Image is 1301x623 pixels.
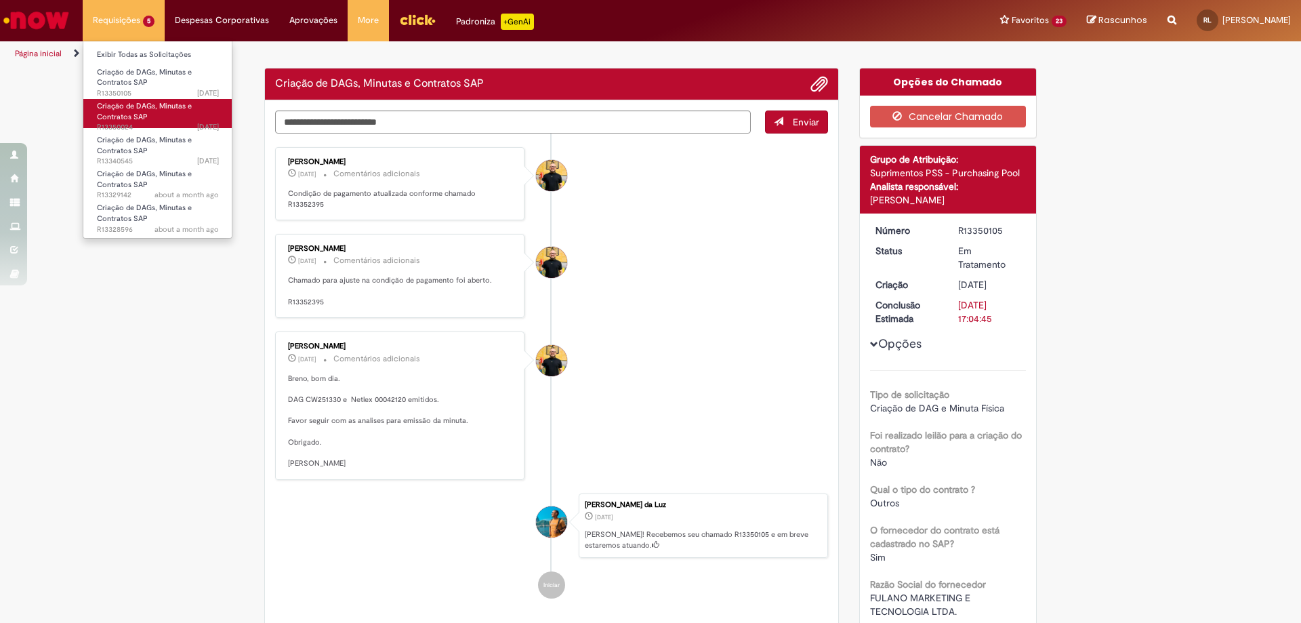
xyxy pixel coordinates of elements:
p: Breno, bom dia. DAG CW251330 e Netlex 00042120 emitidos. Favor seguir com as analises para emissã... [288,374,514,469]
dt: Criação [865,278,949,292]
dt: Número [865,224,949,237]
span: Enviar [793,116,819,128]
span: [DATE] [298,257,316,265]
img: ServiceNow [1,7,71,34]
span: R13350024 [97,122,219,133]
b: Tipo de solicitação [870,388,949,401]
b: Razão Social do fornecedor [870,578,986,590]
p: +GenAi [501,14,534,30]
span: Criação de DAGs, Minutas e Contratos SAP [97,67,192,88]
span: Criação de DAGs, Minutas e Contratos SAP [97,169,192,190]
span: Sim [870,551,886,563]
span: [DATE] [595,513,613,521]
span: RL [1203,16,1212,24]
div: [PERSON_NAME] [288,158,514,166]
span: [DATE] [298,170,316,178]
dt: Conclusão Estimada [865,298,949,325]
span: Rascunhos [1098,14,1147,26]
span: [PERSON_NAME] [1222,14,1291,26]
dt: Status [865,244,949,258]
div: Joao Da Costa Dias Junior [536,345,567,376]
small: Comentários adicionais [333,168,420,180]
p: Condição de pagamento atualizada conforme chamado R13352395 [288,188,514,209]
span: [DATE] [197,156,219,166]
span: Favoritos [1012,14,1049,27]
span: More [358,14,379,27]
span: 23 [1052,16,1067,27]
button: Add attachments [810,75,828,93]
span: R13329142 [97,190,219,201]
div: [PERSON_NAME] da Luz [585,501,821,509]
span: [DATE] [298,355,316,363]
div: Analista responsável: [870,180,1027,193]
div: Grupo de Atribuição: [870,153,1027,166]
span: [DATE] [958,279,987,291]
span: FULANO MARKETING E TECNOLOGIA LTDA. [870,592,973,618]
ul: Trilhas de página [10,41,857,66]
a: Rascunhos [1087,14,1147,27]
div: Padroniza [456,14,534,30]
a: Aberto R13350024 : Criação de DAGs, Minutas e Contratos SAP [83,99,232,128]
span: Outros [870,497,899,509]
ul: Requisições [83,41,232,239]
time: 04/08/2025 11:43:50 [298,355,316,363]
span: R13340545 [97,156,219,167]
div: Em Tratamento [958,244,1021,271]
span: Criação de DAGs, Minutas e Contratos SAP [97,135,192,156]
time: 04/08/2025 16:53:49 [298,257,316,265]
b: O fornecedor do contrato está cadastrado no SAP? [870,524,999,550]
span: about a month ago [154,224,219,235]
span: Criação de DAGs, Minutas e Contratos SAP [97,101,192,122]
time: 06/08/2025 11:01:14 [298,170,316,178]
img: click_logo_yellow_360x200.png [399,9,436,30]
time: 04/08/2025 11:04:43 [197,88,219,98]
span: 5 [143,16,154,27]
a: Aberto R13340545 : Criação de DAGs, Minutas e Contratos SAP [83,133,232,162]
h2: Criação de DAGs, Minutas e Contratos SAP Histórico de tíquete [275,78,484,90]
span: R13350105 [97,88,219,99]
p: Chamado para ajuste na condição de pagamento foi aberto. R13352395 [288,275,514,307]
div: Suprimentos PSS - Purchasing Pool [870,166,1027,180]
div: [PERSON_NAME] [870,193,1027,207]
a: Aberto R13350105 : Criação de DAGs, Minutas e Contratos SAP [83,65,232,94]
small: Comentários adicionais [333,353,420,365]
span: Despesas Corporativas [175,14,269,27]
span: Criação de DAG e Minuta Física [870,402,1004,414]
textarea: Digite sua mensagem aqui... [275,110,751,134]
span: Aprovações [289,14,337,27]
li: Rodrigo Araujo da Luz [275,494,828,559]
p: [PERSON_NAME]! Recebemos seu chamado R13350105 e em breve estaremos atuando. [585,529,821,550]
div: Joao Da Costa Dias Junior [536,160,567,191]
span: R13328596 [97,224,219,235]
div: Rodrigo Araujo da Luz [536,506,567,538]
a: Página inicial [15,48,62,59]
time: 04/08/2025 11:04:42 [595,513,613,521]
ul: Histórico de tíquete [275,134,828,613]
span: Criação de DAGs, Minutas e Contratos SAP [97,203,192,224]
div: [PERSON_NAME] [288,245,514,253]
div: Opções do Chamado [860,68,1037,96]
a: Exibir Todas as Solicitações [83,47,232,62]
b: Qual o tipo do contrato ? [870,483,975,496]
button: Cancelar Chamado [870,106,1027,127]
span: about a month ago [154,190,219,200]
a: Aberto R13329142 : Criação de DAGs, Minutas e Contratos SAP [83,167,232,196]
div: R13350105 [958,224,1021,237]
time: 04/08/2025 10:53:17 [197,122,219,132]
div: 04/08/2025 11:04:42 [958,278,1021,292]
span: Requisições [93,14,140,27]
span: Não [870,456,887,468]
div: [PERSON_NAME] [288,342,514,350]
b: Foi realizado leilão para a criação do contrato? [870,429,1022,455]
button: Enviar [765,110,828,134]
span: [DATE] [197,88,219,98]
div: Joao Da Costa Dias Junior [536,247,567,278]
a: Aberto R13328596 : Criação de DAGs, Minutas e Contratos SAP [83,201,232,230]
small: Comentários adicionais [333,255,420,266]
div: [DATE] 17:04:45 [958,298,1021,325]
span: [DATE] [197,122,219,132]
time: 04/08/2025 11:04:42 [958,279,987,291]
